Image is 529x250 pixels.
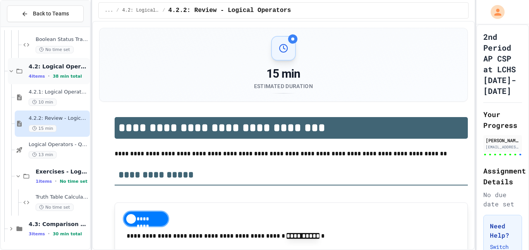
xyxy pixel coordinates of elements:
span: / [162,7,165,14]
h1: 2nd Period AP CSP at LCHS [DATE]-[DATE] [483,31,522,96]
div: No due date set [483,190,522,209]
span: No time set [36,204,74,211]
span: ... [105,7,113,14]
div: 15 min [254,67,313,81]
span: • [55,178,57,184]
span: 30 min total [53,231,82,236]
span: • [48,73,50,79]
span: Logical Operators - Quiz [29,141,88,148]
span: / [116,7,119,14]
div: [EMAIL_ADDRESS][DOMAIN_NAME] [486,144,520,150]
span: 4 items [29,74,45,79]
span: • [48,231,50,237]
span: Boolean Status Tracker [36,36,88,43]
span: 3 items [29,231,45,236]
span: Exercises - Logical Operators [36,168,88,175]
div: My Account [483,3,507,21]
span: Back to Teams [33,10,69,18]
span: 4.3: Comparison Operators [29,221,88,228]
span: 1 items [36,179,52,184]
span: 4.2: Logical Operators [29,63,88,70]
h2: Assignment Details [483,165,522,187]
span: 13 min [29,151,57,158]
div: [PERSON_NAME] [486,137,520,144]
span: 15 min [29,125,57,132]
span: 4.2: Logical Operators [122,7,159,14]
h3: Need Help? [490,221,515,240]
span: 4.2.1: Logical Operators [29,89,88,95]
span: 10 min [29,99,57,106]
span: Truth Table Calculator [36,194,88,201]
span: 4.2.2: Review - Logical Operators [29,115,88,122]
span: No time set [60,179,88,184]
h2: Your Progress [483,109,522,131]
button: Back to Teams [7,5,84,22]
div: Estimated Duration [254,82,313,90]
span: No time set [36,46,74,53]
span: 38 min total [53,74,82,79]
span: 4.2.2: Review - Logical Operators [168,6,291,15]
